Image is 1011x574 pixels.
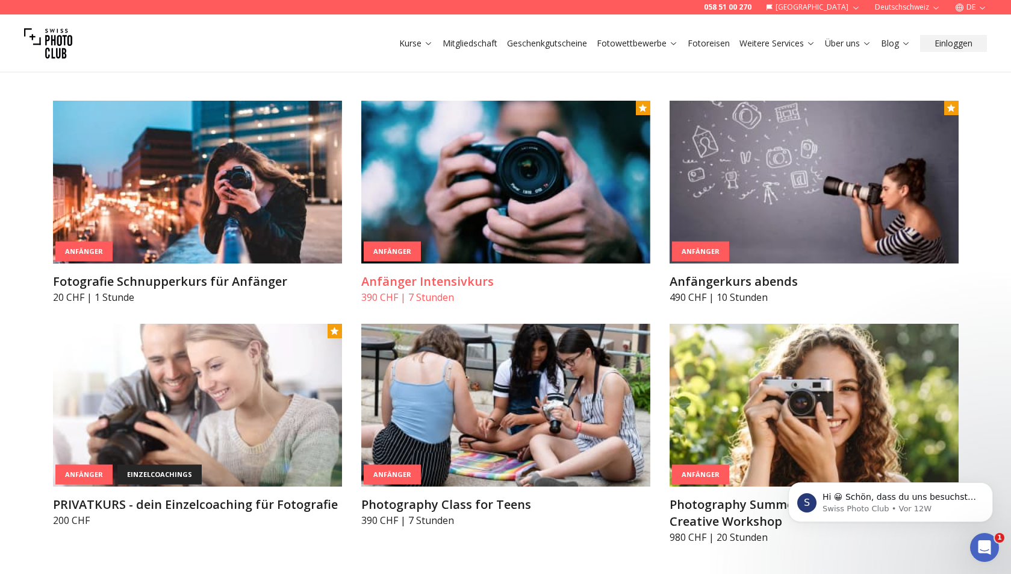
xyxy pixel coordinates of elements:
[970,533,999,562] iframe: Intercom live chat
[670,530,959,544] p: 980 CHF | 20 Stunden
[592,35,683,52] button: Fotowettbewerbe
[672,242,729,262] div: Anfänger
[364,242,421,262] div: Anfänger
[670,324,959,544] a: Photography Summer Camp for Teens | 5-Day Creative WorkshopAnfängerPhotography Summer Camp for Te...
[735,35,820,52] button: Weitere Services
[920,35,987,52] button: Einloggen
[53,101,342,304] a: Fotografie Schnupperkurs für AnfängerAnfängerFotografie Schnupperkurs für Anfänger20 CHF | 1 Stunde
[704,2,751,12] a: 058 51 00 270
[364,465,421,485] div: Anfänger
[361,324,650,528] a: Photography Class for TeensAnfängerPhotography Class for Teens390 CHF | 7 Stunden
[670,101,959,304] a: Anfängerkurs abendsAnfängerAnfängerkurs abends490 CHF | 10 Stunden
[881,37,910,49] a: Blog
[53,324,342,487] img: PRIVATKURS - dein Einzelcoaching für Fotografie
[399,37,433,49] a: Kurse
[597,37,678,49] a: Fotowettbewerbe
[361,101,650,304] a: Anfänger IntensivkursAnfängerAnfänger Intensivkurs390 CHF | 7 Stunden
[361,513,650,528] p: 390 CHF | 7 Stunden
[820,35,876,52] button: Über uns
[670,273,959,290] h3: Anfängerkurs abends
[55,465,113,485] div: Anfänger
[53,513,342,528] p: 200 CHF
[995,533,1004,543] span: 1
[24,19,72,68] img: Swiss photo club
[53,496,342,513] h3: PRIVATKURS - dein Einzelcoaching für Fotografie
[55,242,113,262] div: Anfänger
[53,273,342,290] h3: Fotografie Schnupperkurs für Anfänger
[670,101,959,263] img: Anfängerkurs abends
[394,35,438,52] button: Kurse
[361,496,650,513] h3: Photography Class for Teens
[53,101,342,263] img: Fotografie Schnupperkurs für Anfänger
[117,465,202,485] div: einzelcoachings
[361,290,650,304] p: 390 CHF | 7 Stunden
[53,290,342,304] p: 20 CHF | 1 Stunde
[672,465,729,485] div: Anfänger
[502,35,592,52] button: Geschenkgutscheine
[770,457,1011,541] iframe: Intercom notifications Nachricht
[670,324,959,487] img: Photography Summer Camp for Teens | 5-Day Creative Workshop
[507,37,587,49] a: Geschenkgutscheine
[361,101,650,263] img: Anfänger Intensivkurs
[825,37,871,49] a: Über uns
[361,324,650,487] img: Photography Class for Teens
[688,37,730,49] a: Fotoreisen
[876,35,915,52] button: Blog
[670,496,959,530] h3: Photography Summer Camp for Teens | 5-Day Creative Workshop
[443,37,497,49] a: Mitgliedschaft
[438,35,502,52] button: Mitgliedschaft
[683,35,735,52] button: Fotoreisen
[739,37,815,49] a: Weitere Services
[361,273,650,290] h3: Anfänger Intensivkurs
[670,290,959,304] p: 490 CHF | 10 Stunden
[53,324,342,528] a: PRIVATKURS - dein Einzelcoaching für FotografieAnfängereinzelcoachingsPRIVATKURS - dein Einzelcoa...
